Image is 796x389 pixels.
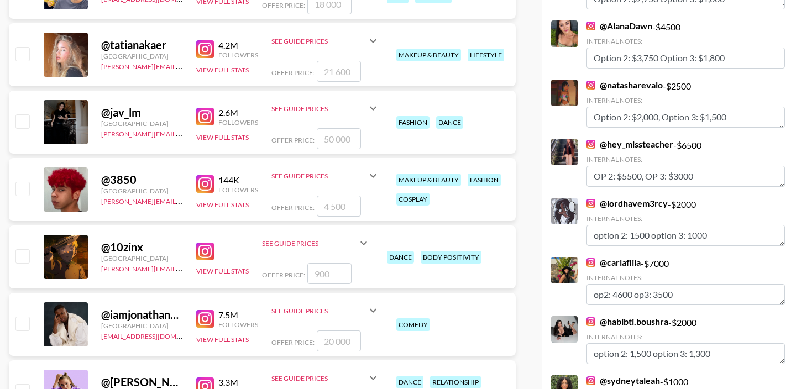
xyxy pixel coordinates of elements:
input: 4 500 [317,196,361,217]
button: View Full Stats [196,267,249,275]
div: [GEOGRAPHIC_DATA] [101,322,183,330]
img: Instagram [586,140,595,149]
a: @habibti.boushra [586,316,668,327]
div: See Guide Prices [271,297,380,324]
div: See Guide Prices [262,230,370,256]
input: 50 000 [317,128,361,149]
div: - $ 2500 [586,80,785,128]
span: Offer Price: [262,1,305,9]
textarea: OP 2: $5500, OP 3: $3000 [586,166,785,187]
div: See Guide Prices [271,104,366,113]
div: - $ 6500 [586,139,785,187]
a: [EMAIL_ADDRESS][DOMAIN_NAME] [101,330,212,340]
div: @ iamjonathanpeter [101,308,183,322]
div: 2.6M [218,107,258,118]
img: Instagram [586,81,595,90]
div: Followers [218,51,258,59]
img: Instagram [196,175,214,193]
textarea: op2: 4600 op3: 3500 [586,284,785,305]
div: 144K [218,175,258,186]
a: @carlaflila [586,257,641,268]
a: @natasharevalo [586,80,663,91]
img: Instagram [586,199,595,208]
img: Instagram [586,376,595,385]
div: Followers [218,320,258,329]
div: makeup & beauty [396,174,461,186]
img: Instagram [196,310,214,328]
span: Offer Price: [271,69,315,77]
button: View Full Stats [196,66,249,74]
div: See Guide Prices [271,162,380,189]
div: @ [PERSON_NAME].afro [101,375,183,389]
div: See Guide Prices [271,28,380,54]
div: See Guide Prices [262,239,357,248]
span: Offer Price: [262,271,305,279]
a: @AlanaDawn [586,20,652,31]
div: dance [436,116,463,129]
div: - $ 2000 [586,316,785,364]
div: Internal Notes: [586,37,785,45]
a: [PERSON_NAME][EMAIL_ADDRESS][DOMAIN_NAME] [101,262,265,273]
div: fashion [468,174,501,186]
div: See Guide Prices [271,307,366,315]
div: - $ 2000 [586,198,785,246]
div: Internal Notes: [586,155,785,164]
div: body positivity [421,251,481,264]
input: 20 000 [317,330,361,351]
span: Offer Price: [271,203,315,212]
div: See Guide Prices [271,37,366,45]
img: Instagram [196,243,214,260]
div: Internal Notes: [586,214,785,223]
div: dance [396,376,423,388]
textarea: option 2: 1500 option 3: 1000 [586,225,785,246]
div: Internal Notes: [586,274,785,282]
div: cosplay [396,193,430,206]
div: @ 3850 [101,173,183,187]
div: Followers [218,118,258,127]
textarea: Option 2: $3,750 Option 3: $1,800 [586,48,785,69]
div: dance [387,251,414,264]
a: [PERSON_NAME][EMAIL_ADDRESS][DOMAIN_NAME] [101,128,265,138]
div: 4.2M [218,40,258,51]
div: Internal Notes: [586,333,785,341]
div: - $ 4500 [586,20,785,69]
div: - $ 7000 [586,257,785,305]
input: 21 600 [317,61,361,82]
a: [PERSON_NAME][EMAIL_ADDRESS][DOMAIN_NAME] [101,60,265,71]
span: Offer Price: [271,136,315,144]
div: lifestyle [468,49,504,61]
div: @ 10zinx [101,240,183,254]
textarea: option 2: 1,500 option 3: 1,300 [586,343,785,364]
div: relationship [430,376,481,388]
textarea: Option 2: $2,000, Option 3: $1,500 [586,107,785,128]
div: Followers [218,186,258,194]
img: Instagram [586,317,595,326]
img: Instagram [196,108,214,125]
div: makeup & beauty [396,49,461,61]
div: comedy [396,318,430,331]
button: View Full Stats [196,133,249,141]
div: 3.3M [218,377,258,388]
a: @lordhavem3rcy [586,198,668,209]
div: @ tatianakaer [101,38,183,52]
img: Instagram [586,22,595,30]
iframe: Drift Widget Chat Controller [741,334,783,376]
div: @ jav_lm [101,106,183,119]
div: [GEOGRAPHIC_DATA] [101,119,183,128]
input: 900 [307,263,352,284]
div: [GEOGRAPHIC_DATA] [101,52,183,60]
button: View Full Stats [196,335,249,344]
div: See Guide Prices [271,374,366,382]
div: See Guide Prices [271,172,366,180]
button: View Full Stats [196,201,249,209]
img: Instagram [586,258,595,267]
div: 7.5M [218,309,258,320]
a: @sydneytaleah [586,375,660,386]
div: See Guide Prices [271,95,380,122]
span: Offer Price: [271,338,315,346]
div: fashion [396,116,430,129]
img: Instagram [196,40,214,58]
div: [GEOGRAPHIC_DATA] [101,254,183,262]
div: [GEOGRAPHIC_DATA] [101,187,183,195]
a: [PERSON_NAME][EMAIL_ADDRESS][DOMAIN_NAME] [101,195,265,206]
